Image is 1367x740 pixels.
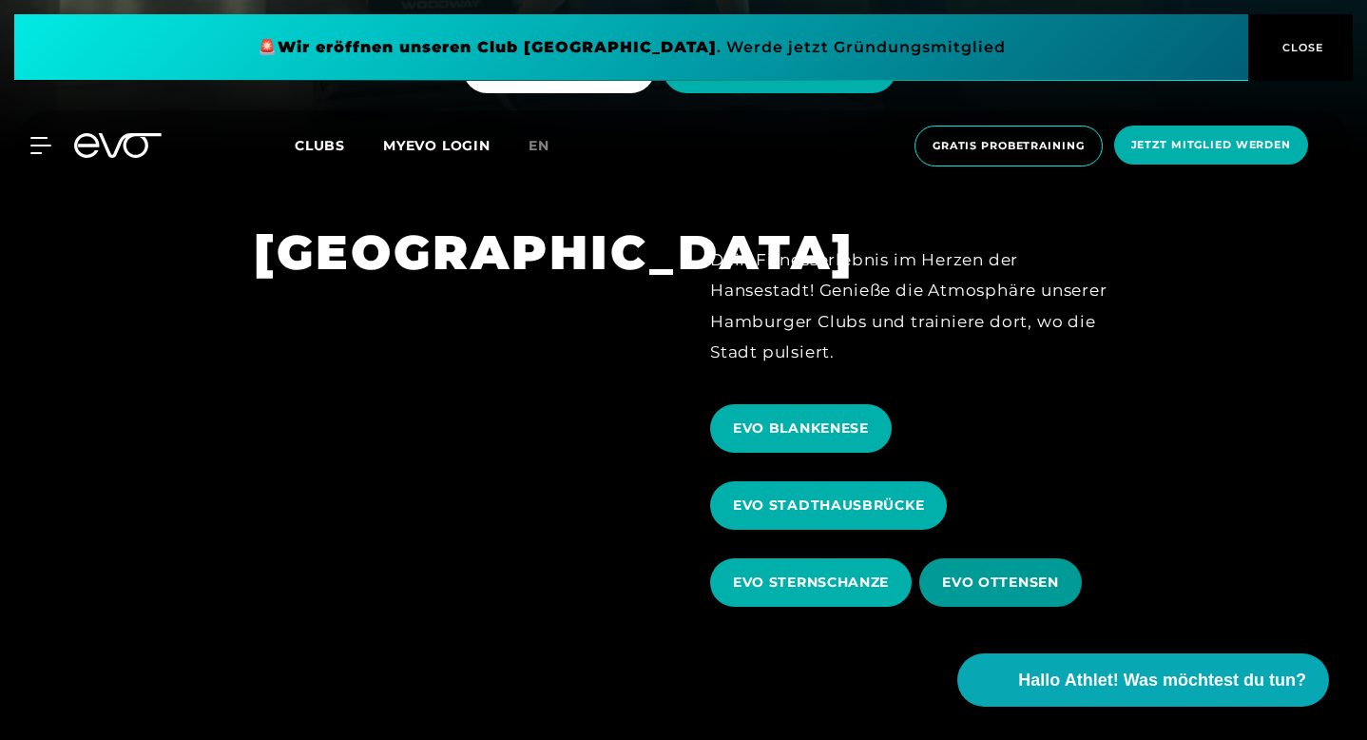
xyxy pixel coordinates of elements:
button: CLOSE [1248,14,1353,81]
div: Dein Fitnesserlebnis im Herzen der Hansestadt! Genieße die Atmosphäre unserer Hamburger Clubs und... [710,244,1113,367]
a: EVO BLANKENESE [710,390,899,467]
a: EVO STERNSCHANZE [710,544,919,621]
span: EVO BLANKENESE [733,419,869,438]
span: Hallo Athlet! Was möchtest du tun? [1018,668,1306,693]
span: Jetzt Mitglied werden [1131,137,1291,153]
span: EVO STADTHAUSBRÜCKE [733,496,924,516]
a: MYEVO LOGIN [383,137,491,154]
a: Clubs [295,136,383,154]
a: en [529,135,572,157]
a: Gratis Probetraining [909,126,1108,166]
span: en [529,137,549,154]
a: EVO STADTHAUSBRÜCKE [710,467,954,544]
span: Clubs [295,137,345,154]
span: EVO STERNSCHANZE [733,573,889,593]
a: EVO OTTENSEN [919,544,1088,621]
h1: [GEOGRAPHIC_DATA] [254,222,657,283]
span: CLOSE [1278,39,1324,56]
a: Jetzt Mitglied werden [1108,126,1314,166]
span: Gratis Probetraining [933,138,1085,154]
span: EVO OTTENSEN [942,573,1058,593]
button: Hallo Athlet! Was möchtest du tun? [957,653,1329,707]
